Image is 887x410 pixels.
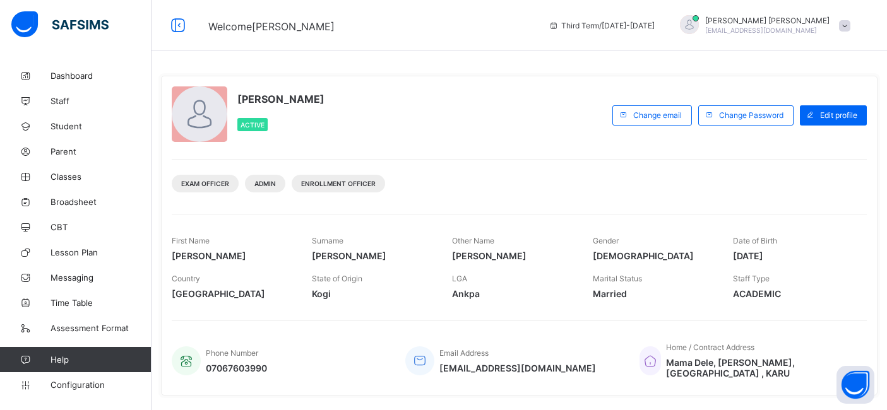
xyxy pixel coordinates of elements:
span: Country [172,274,200,283]
span: Enrollment Officer [301,180,376,187]
span: Lesson Plan [51,247,152,257]
span: Marital Status [593,274,642,283]
span: Staff [51,96,152,106]
span: Active [241,121,265,129]
span: Mama Dele, [PERSON_NAME], [GEOGRAPHIC_DATA] , KARU [666,357,854,378]
span: session/term information [549,21,655,30]
span: CBT [51,222,152,232]
span: Time Table [51,298,152,308]
span: Messaging [51,272,152,283]
span: First Name [172,236,210,245]
span: Assessment Format [51,323,152,333]
span: [PERSON_NAME] [452,250,573,261]
span: Dashboard [51,71,152,81]
span: Broadsheet [51,197,152,207]
span: Email Address [439,348,489,358]
span: [PERSON_NAME] [237,93,324,105]
span: [GEOGRAPHIC_DATA] [172,288,293,299]
span: State of Origin [312,274,362,283]
span: Change Password [719,110,783,120]
span: Welcome [PERSON_NAME] [208,20,335,33]
img: safsims [11,11,109,38]
span: Other Name [452,236,494,245]
span: Admin [254,180,276,187]
span: Classes [51,172,152,182]
span: Phone Number [206,348,258,358]
span: [PERSON_NAME] [312,250,433,261]
span: [PERSON_NAME] [172,250,293,261]
span: Kogi [312,288,433,299]
div: MOHAMMEDIDRIS [667,15,857,36]
span: [PERSON_NAME] [PERSON_NAME] [705,16,830,25]
span: Surname [312,236,343,245]
span: [DATE] [733,250,854,261]
span: [EMAIL_ADDRESS][DOMAIN_NAME] [439,363,596,373]
span: Gender [593,236,619,245]
button: Open asap [836,366,874,404]
span: Home / Contract Address [666,343,754,352]
span: Ankpa [452,288,573,299]
span: Parent [51,146,152,156]
span: Configuration [51,380,151,390]
span: ACADEMIC [733,288,854,299]
span: Change email [633,110,682,120]
span: 07067603990 [206,363,267,373]
span: Married [593,288,714,299]
span: Edit profile [820,110,857,120]
span: [DEMOGRAPHIC_DATA] [593,250,714,261]
span: Date of Birth [733,236,777,245]
span: Student [51,121,152,131]
span: Exam Officer [181,180,229,187]
span: Help [51,354,151,365]
span: Staff Type [733,274,770,283]
span: [EMAIL_ADDRESS][DOMAIN_NAME] [705,26,817,34]
span: LGA [452,274,467,283]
